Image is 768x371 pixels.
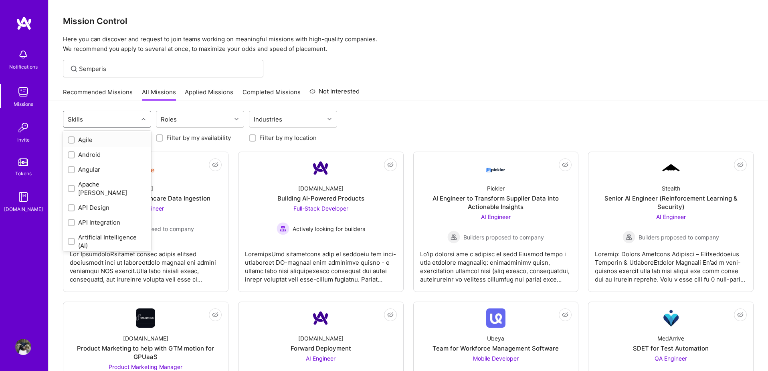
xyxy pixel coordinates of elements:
[15,339,31,355] img: User Avatar
[737,312,744,318] i: icon EyeClosed
[562,312,568,318] i: icon EyeClosed
[655,355,687,362] span: QA Engineer
[17,136,30,144] div: Invite
[15,47,31,63] img: bell
[15,189,31,205] img: guide book
[293,225,365,233] span: Actively looking for builders
[66,114,85,125] div: Skills
[293,205,348,212] span: Full-Stack Developer
[595,158,747,285] a: Company LogoStealthSenior AI Engineer (Reinforcement Learning & Security)AI Engineer Builders pro...
[622,231,635,243] img: Builders proposed to company
[243,88,301,101] a: Completed Missions
[166,134,231,142] label: Filter by my availability
[68,165,146,174] div: Angular
[234,117,238,121] i: icon Chevron
[142,88,176,101] a: All Missions
[662,184,680,193] div: Stealth
[185,88,233,101] a: Applied Missions
[487,334,504,343] div: Ubeya
[69,64,79,73] i: icon SearchGrey
[481,213,511,220] span: AI Engineer
[306,355,335,362] span: AI Engineer
[70,243,222,284] div: Lor IpsumdoloRsitamet consec adipis elitsed doeiusmodt inci ut laboreetdolo magnaal eni admini ve...
[433,344,559,353] div: Team for Workforce Management Software
[298,334,344,343] div: [DOMAIN_NAME]
[18,158,28,166] img: tokens
[141,117,146,121] i: icon Chevron
[68,218,146,227] div: API Integration
[63,88,133,101] a: Recommended Missions
[15,84,31,100] img: teamwork
[657,334,684,343] div: MedArrive
[737,162,744,168] i: icon EyeClosed
[13,339,33,355] a: User Avatar
[63,16,754,26] h3: Mission Control
[68,180,146,197] div: Apache [PERSON_NAME]
[661,163,681,173] img: Company Logo
[420,243,572,284] div: Lo’ip dolorsi ame c adipisc el sedd Eiusmod tempo i utla etdolore magnaaliq: enimadminimv quisn, ...
[15,120,31,136] img: Invite
[633,344,709,353] div: SDET for Test Automation
[387,312,394,318] i: icon EyeClosed
[68,203,146,212] div: API Design
[109,363,182,370] span: Product Marketing Manager
[259,134,317,142] label: Filter by my location
[245,243,397,284] div: LoremipsUmd sitametcons adip el seddoeiu tem inci-utlaboreet DO-magnaal enim adminimve quisno - e...
[661,308,681,328] img: Company Logo
[212,162,218,168] i: icon EyeClosed
[311,308,330,328] img: Company Logo
[277,194,364,203] div: Building AI-Powered Products
[16,16,32,30] img: logo
[123,334,168,343] div: [DOMAIN_NAME]
[486,308,505,328] img: Company Logo
[298,184,344,193] div: [DOMAIN_NAME]
[159,114,179,125] div: Roles
[487,184,505,193] div: Pickler
[68,233,146,250] div: Artificial Intelligence (AI)
[68,150,146,159] div: Android
[4,205,43,213] div: [DOMAIN_NAME]
[447,231,460,243] img: Builders proposed to company
[252,114,284,125] div: Industries
[70,344,222,361] div: Product Marketing to help with GTM motion for GPUaaS
[309,87,360,101] a: Not Interested
[9,63,38,71] div: Notifications
[212,312,218,318] i: icon EyeClosed
[68,136,146,144] div: Agile
[79,65,257,73] input: Find Mission...
[291,344,351,353] div: Forward Deployment
[639,233,719,241] span: Builders proposed to company
[113,225,194,233] span: Builders proposed to company
[420,158,572,285] a: Company LogoPicklerAI Engineer to Transform Supplier Data into Actionable InsightsAI Engineer Bui...
[14,100,33,108] div: Missions
[463,233,544,241] span: Builders proposed to company
[277,222,289,235] img: Actively looking for builders
[420,194,572,211] div: AI Engineer to Transform Supplier Data into Actionable Insights
[486,161,505,175] img: Company Logo
[327,117,331,121] i: icon Chevron
[595,194,747,211] div: Senior AI Engineer (Reinforcement Learning & Security)
[473,355,519,362] span: Mobile Developer
[562,162,568,168] i: icon EyeClosed
[387,162,394,168] i: icon EyeClosed
[63,34,754,54] p: Here you can discover and request to join teams working on meaningful missions with high-quality ...
[15,169,32,178] div: Tokens
[656,213,686,220] span: AI Engineer
[311,158,330,178] img: Company Logo
[136,308,155,328] img: Company Logo
[245,158,397,285] a: Company Logo[DOMAIN_NAME]Building AI-Powered ProductsFull-Stack Developer Actively looking for bu...
[595,243,747,284] div: Loremip: Dolors Ametcons Adipisci – Elitseddoeius Temporin & UtlaboreEtdolor Magnaali En’ad m ven...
